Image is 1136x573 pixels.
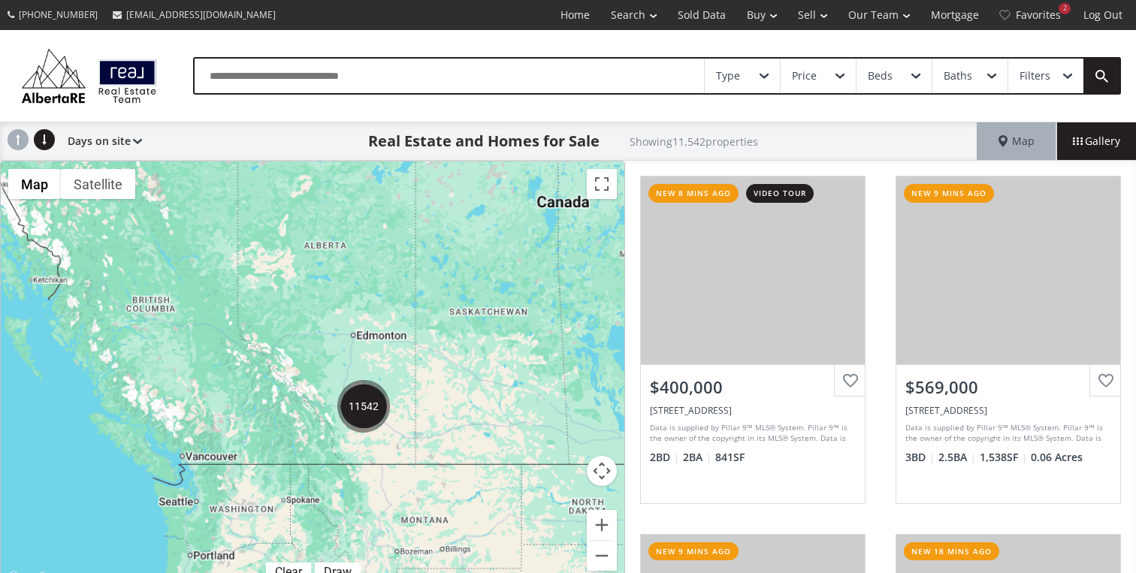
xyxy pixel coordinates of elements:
[587,169,617,199] button: Toggle fullscreen view
[105,1,283,29] a: [EMAIL_ADDRESS][DOMAIN_NAME]
[1073,134,1120,149] span: Gallery
[61,169,135,199] button: Show satellite imagery
[625,161,881,518] a: new 8 mins agovideo tour$400,000[STREET_ADDRESS]Data is supplied by Pillar 9™ MLS® System. Pillar...
[715,450,745,465] span: 841 SF
[977,122,1056,160] div: Map
[716,71,740,81] div: Type
[650,375,856,399] div: $400,000
[60,122,142,160] div: Days on site
[868,71,893,81] div: Beds
[683,450,712,465] span: 2 BA
[905,375,1111,399] div: $569,000
[650,422,852,445] div: Data is supplied by Pillar 9™ MLS® System. Pillar 9™ is the owner of the copyright in its MLS® Sy...
[944,71,972,81] div: Baths
[792,71,817,81] div: Price
[1056,122,1136,160] div: Gallery
[8,169,61,199] button: Show street map
[587,456,617,486] button: Map camera controls
[650,450,679,465] span: 2 BD
[938,450,976,465] span: 2.5 BA
[980,450,1027,465] span: 1,538 SF
[905,450,935,465] span: 3 BD
[650,404,856,417] div: 211 13 Avenue SE #1408, Calgary, AB T2G 1E1
[587,541,617,571] button: Zoom out
[630,136,758,147] h2: Showing 11,542 properties
[905,404,1111,417] div: 95 Heirloom Boulevard SE, Calgary, AB T3S 0H2
[1031,450,1083,465] span: 0.06 Acres
[19,8,98,21] span: [PHONE_NUMBER]
[368,131,600,152] h1: Real Estate and Homes for Sale
[905,422,1107,445] div: Data is supplied by Pillar 9™ MLS® System. Pillar 9™ is the owner of the copyright in its MLS® Sy...
[881,161,1136,518] a: new 9 mins ago$569,000[STREET_ADDRESS]Data is supplied by Pillar 9™ MLS® System. Pillar 9™ is the...
[126,8,276,21] span: [EMAIL_ADDRESS][DOMAIN_NAME]
[1059,3,1071,14] div: 2
[999,134,1035,149] span: Map
[1020,71,1050,81] div: Filters
[15,45,163,107] img: Logo
[587,510,617,540] button: Zoom in
[337,380,390,433] div: 11542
